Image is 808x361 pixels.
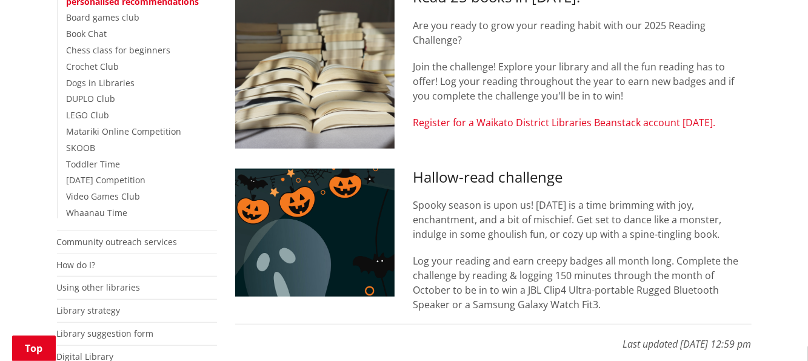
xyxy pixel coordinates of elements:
[413,59,751,103] p: Join the challenge! Explore your library and all the fun reading has to offer! Log your reading t...
[67,44,171,56] a: Chess class for beginners
[413,198,751,241] p: Spooky season is upon us! [DATE] is a time brimming with joy, enchantment, and a bit of mischief....
[67,28,107,39] a: Book Chat
[413,18,751,47] p: Are you ready to grow your reading habit with our 2025 Reading Challenge?
[235,169,395,297] img: Hallow-read challenge 2025
[67,142,96,154] a: SKOOB
[413,169,751,186] h3: Hallow-read challenge
[57,259,96,271] a: How do I?
[57,236,178,248] a: Community outreach services
[67,12,140,23] a: Board games club
[67,93,116,104] a: DUPLO Club
[67,207,128,218] a: Whaanau Time
[12,336,56,361] a: Top
[235,324,752,351] p: Last updated [DATE] 12:59 pm
[57,282,141,293] a: Using other libraries
[67,61,119,72] a: Crochet Club
[67,191,141,202] a: Video Games Club
[413,254,751,312] p: Log your reading and earn creepy badges all month long. Complete the challenge by reading & loggi...
[67,158,121,170] a: Toddler Time
[57,305,121,316] a: Library strategy
[752,310,796,354] iframe: Messenger Launcher
[67,126,182,137] a: Matariki Online Competition
[67,77,135,89] a: Dogs in Libraries
[67,109,110,121] a: LEGO Club
[413,116,715,129] a: Register for a Waikato District Libraries Beanstack account [DATE].
[57,328,154,339] a: Library suggestion form
[67,174,146,186] a: [DATE] Competition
